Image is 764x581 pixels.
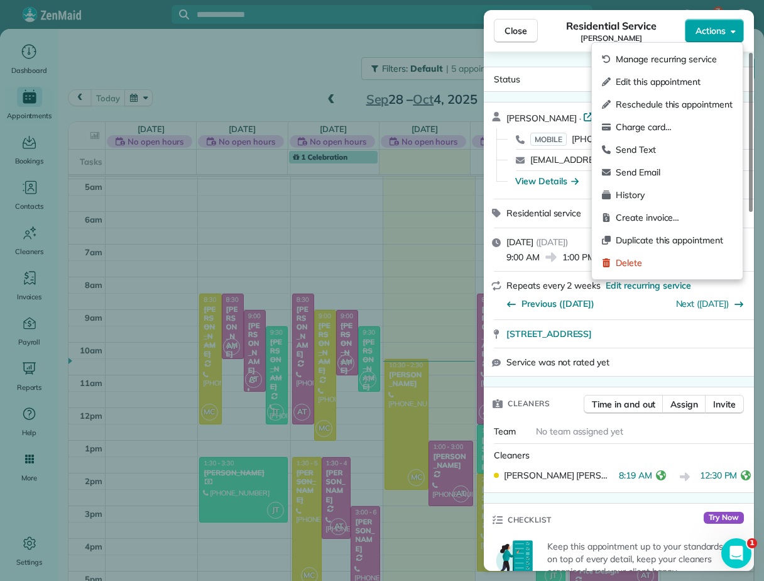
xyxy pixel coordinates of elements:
a: [STREET_ADDRESS] [506,328,746,340]
button: Time in and out [584,395,663,414]
span: Team [494,426,516,437]
span: Previous ([DATE]) [521,297,594,310]
span: Duplicate this appointment [616,234,733,246]
span: Manage recurring service [616,53,733,65]
span: [PERSON_NAME] [PERSON_NAME] [504,469,614,482]
button: Close [494,19,538,43]
span: Close [505,25,527,37]
span: Edit recurring service [606,279,691,292]
span: Checklist [508,514,552,526]
span: Status [494,74,520,85]
button: View Details [515,175,579,187]
span: History [616,189,733,201]
span: No team assigned yet [536,426,623,437]
span: Try Now [704,512,744,524]
a: MOBILE[PHONE_NUMBER] [530,133,649,145]
a: Open profile [583,110,649,123]
span: [PERSON_NAME] [581,33,642,43]
span: 1:00 PM [562,251,595,263]
span: Send Text [616,143,733,156]
span: ( [DATE] ) [536,236,568,248]
span: Actions [696,25,726,37]
span: Repeats every 2 weeks [506,280,601,291]
span: [PERSON_NAME] [506,113,577,124]
span: 12:30 PM [700,469,738,485]
iframe: Intercom live chat [721,538,751,568]
button: Next ([DATE]) [676,297,745,310]
span: Invite [713,398,736,411]
span: Create invoice… [616,211,733,224]
a: [EMAIL_ADDRESS][DOMAIN_NAME] [530,154,677,165]
span: Send Email [616,166,733,179]
span: 8:19 AM [619,469,652,485]
a: Next ([DATE]) [676,298,729,309]
span: [STREET_ADDRESS] [506,328,592,340]
span: Edit this appointment [616,75,733,88]
span: 1 [747,538,757,548]
span: Reschedule this appointment [616,98,733,111]
span: 9:00 AM [506,251,540,263]
span: Charge card… [616,121,733,133]
p: Keep this appointment up to your standards. Stay on top of every detail, keep your cleaners organ... [547,540,746,578]
span: [PHONE_NUMBER] [572,133,649,145]
span: Cleaners [508,397,550,410]
span: Service was not rated yet [506,356,609,368]
span: Time in and out [592,398,655,411]
span: Delete [616,257,733,269]
button: Invite [705,395,744,414]
span: Residential Service [566,18,656,33]
button: Previous ([DATE]) [506,297,594,310]
button: Assign [662,395,706,414]
span: [DATE] [506,236,533,248]
span: MOBILE [530,133,567,146]
span: Residential service [506,207,581,219]
span: Assign [670,398,698,411]
span: · [577,113,584,123]
span: Cleaners [494,450,530,461]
